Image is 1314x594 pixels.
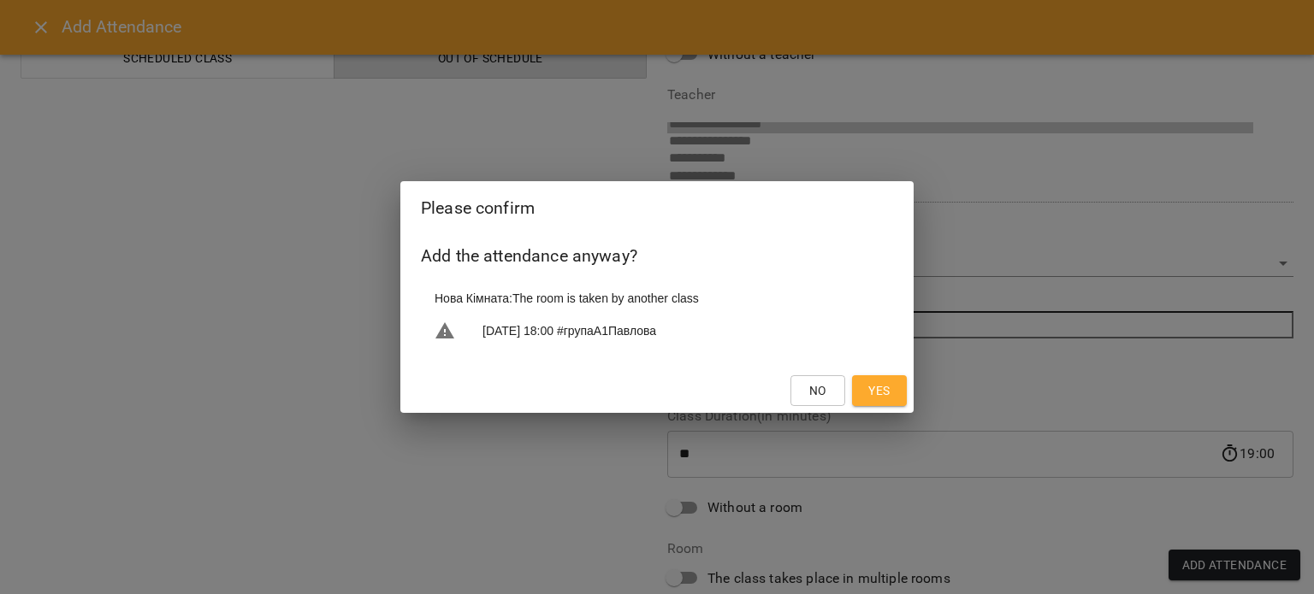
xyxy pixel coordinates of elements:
[421,283,893,314] li: Нова Кімната : The room is taken by another class
[421,195,893,221] h2: Please confirm
[421,314,893,348] li: [DATE] 18:00 #групаА1Павлова
[852,375,907,406] button: Yes
[790,375,845,406] button: No
[809,380,826,401] span: No
[421,243,893,269] h6: Add the attendance anyway?
[868,380,890,401] span: Yes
